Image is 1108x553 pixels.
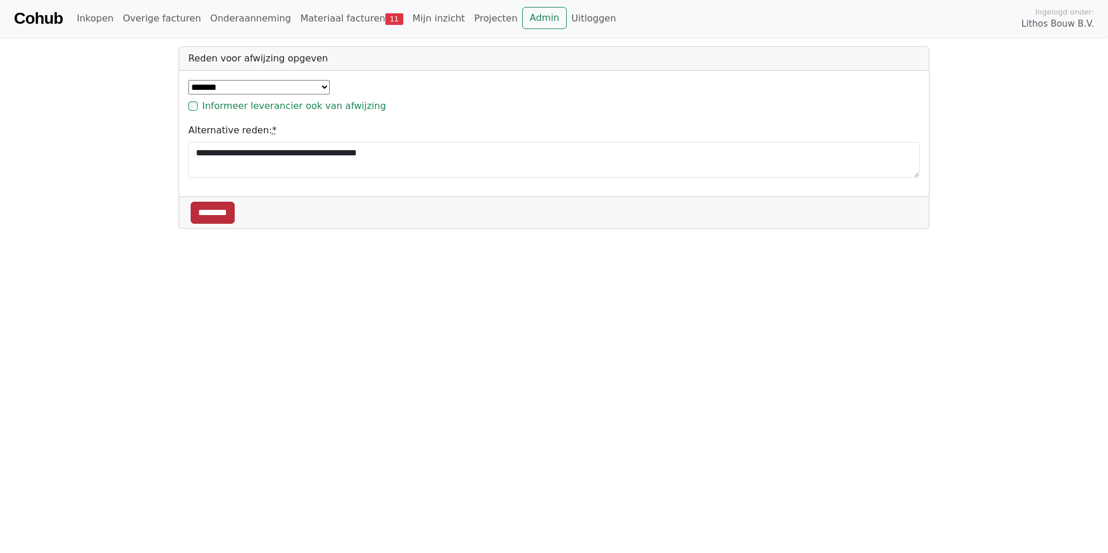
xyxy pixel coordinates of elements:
[296,7,408,30] a: Materiaal facturen11
[202,99,386,113] label: Informeer leverancier ook van afwijzing
[14,5,63,32] a: Cohub
[118,7,206,30] a: Overige facturen
[1035,6,1094,17] span: Ingelogd onder:
[385,13,403,25] span: 11
[522,7,567,29] a: Admin
[469,7,522,30] a: Projecten
[1022,17,1094,31] span: Lithos Bouw B.V.
[72,7,118,30] a: Inkopen
[408,7,470,30] a: Mijn inzicht
[272,125,276,136] abbr: required
[206,7,296,30] a: Onderaanneming
[188,123,276,137] label: Alternative reden:
[179,47,929,71] div: Reden voor afwijzing opgeven
[567,7,621,30] a: Uitloggen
